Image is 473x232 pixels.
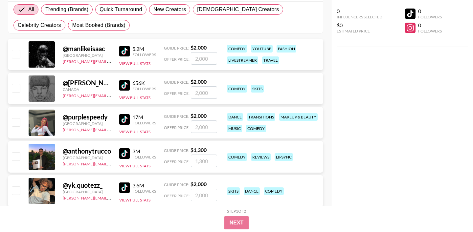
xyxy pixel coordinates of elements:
span: Offer Price: [164,125,190,130]
span: Guide Price: [164,80,189,85]
img: TikTok [119,114,130,125]
strong: $ 1,300 [191,147,207,153]
div: Canada [63,87,111,92]
span: Guide Price: [164,148,189,153]
div: 5.2M [132,46,156,52]
div: dance [227,113,243,121]
div: comedy [227,153,247,161]
div: youtube [251,45,273,53]
span: Most Booked (Brands) [72,21,125,29]
input: 2,000 [191,86,217,99]
a: [PERSON_NAME][EMAIL_ADDRESS][DOMAIN_NAME] [63,194,160,200]
a: [PERSON_NAME][EMAIL_ADDRESS][PERSON_NAME][DOMAIN_NAME] [63,92,191,98]
div: @ anthonytrucco [63,147,111,155]
strong: $ 2,000 [191,44,207,51]
div: makeup & beauty [279,113,318,121]
div: 3.6M [132,182,156,189]
div: comedy [246,125,266,132]
button: View Full Stats [119,198,150,202]
div: Followers [132,155,156,159]
div: transitions [247,113,275,121]
input: 2,000 [191,52,217,65]
div: 0 [418,8,442,14]
div: comedy [227,45,247,53]
span: Offer Price: [164,57,190,62]
span: Trending (Brands) [45,6,88,13]
div: skits [227,187,240,195]
div: @ purplespeedy [63,113,111,121]
span: Quick Turnaround [100,6,142,13]
div: Followers [132,52,156,57]
img: TikTok [119,182,130,193]
div: comedy [227,85,247,93]
button: View Full Stats [119,95,150,100]
span: Offer Price: [164,193,190,198]
img: TikTok [119,46,130,56]
div: Estimated Price [337,29,382,33]
div: Followers [418,14,442,19]
div: travel [262,56,279,64]
div: 0 [418,22,442,29]
span: All [28,6,34,13]
a: [PERSON_NAME][EMAIL_ADDRESS][DOMAIN_NAME] [63,160,160,166]
span: Celebrity Creators [18,21,61,29]
div: [GEOGRAPHIC_DATA] [63,155,111,160]
img: TikTok [119,148,130,159]
input: 2,000 [191,189,217,201]
span: Guide Price: [164,182,189,187]
div: Followers [132,86,156,91]
div: 17M [132,114,156,120]
div: [GEOGRAPHIC_DATA] [63,189,111,194]
div: [GEOGRAPHIC_DATA] [63,53,111,58]
input: 2,000 [191,120,217,133]
div: Step 1 of 2 [227,209,246,214]
span: Guide Price: [164,46,189,51]
div: reviews [251,153,271,161]
a: [PERSON_NAME][EMAIL_ADDRESS][DOMAIN_NAME] [63,126,160,132]
div: Followers [418,29,442,33]
strong: $ 2,000 [191,78,207,85]
span: [DEMOGRAPHIC_DATA] Creators [197,6,279,13]
strong: $ 2,000 [191,113,207,119]
div: lipsync [275,153,293,161]
div: @ manlikeisaac [63,45,111,53]
input: 1,300 [191,155,217,167]
div: @ [PERSON_NAME].o [63,79,111,87]
div: 656K [132,80,156,86]
div: music [227,125,242,132]
span: Guide Price: [164,114,189,119]
div: livestreamer [227,56,258,64]
div: 0 [337,8,382,14]
div: skits [251,85,264,93]
button: View Full Stats [119,163,150,168]
div: 3M [132,148,156,155]
span: New Creators [153,6,186,13]
span: Offer Price: [164,159,190,164]
span: Offer Price: [164,91,190,96]
button: View Full Stats [119,129,150,134]
iframe: Drift Widget Chat Controller [440,199,465,224]
div: [GEOGRAPHIC_DATA] [63,121,111,126]
button: View Full Stats [119,61,150,66]
div: Influencers Selected [337,14,382,19]
button: Next [224,216,249,229]
div: fashion [277,45,296,53]
img: TikTok [119,80,130,91]
strong: $ 2,000 [191,181,207,187]
div: dance [244,187,260,195]
a: [PERSON_NAME][EMAIL_ADDRESS][DOMAIN_NAME] [63,58,160,64]
div: Followers [132,189,156,194]
div: comedy [264,187,284,195]
div: @ yk.quotezz_ [63,181,111,189]
div: Followers [132,120,156,125]
div: $0 [337,22,382,29]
